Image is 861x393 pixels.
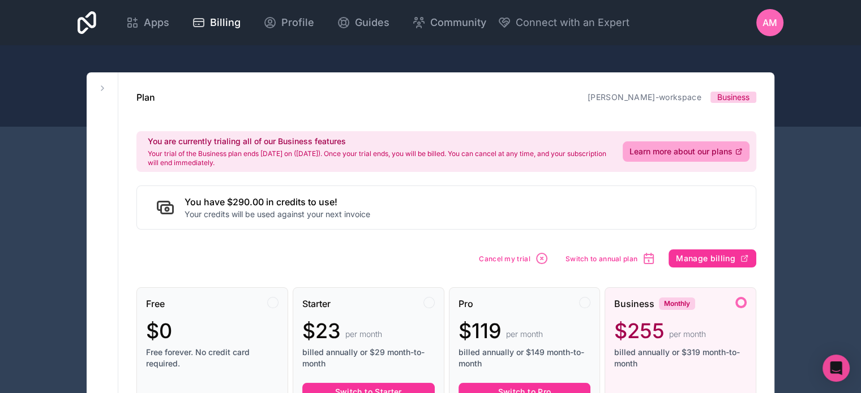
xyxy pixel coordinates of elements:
span: Starter [302,297,331,310]
span: per month [345,329,382,340]
span: Guides [355,15,389,31]
h2: You are currently trialing all of our Business features [148,136,609,147]
span: Learn more about our plans [629,146,733,157]
button: Manage billing [669,249,756,267]
span: Free forever. No credit card required. [146,347,279,369]
div: Open Intercom Messenger [823,355,850,382]
span: Manage billing [676,253,735,264]
p: Your trial of the Business plan ends [DATE] on ([DATE]). Once your trial ends, you will be billed... [148,149,609,167]
a: [PERSON_NAME]-workspace [588,92,701,102]
a: Learn more about our plans [623,141,749,162]
span: Apps [144,15,169,31]
h2: You have $290.00 in credits to use! [185,195,370,209]
span: billed annually or $149 month-to-month [459,347,591,369]
span: Business [614,297,654,310]
button: Cancel my trial [475,248,552,269]
span: Community [430,15,486,31]
span: Free [146,297,165,310]
span: $23 [302,319,341,342]
h1: Plan [136,90,155,104]
span: billed annually or $29 month-to-month [302,347,435,369]
a: Billing [183,10,250,35]
p: Your credits will be used against your next invoice [185,209,370,220]
a: Community [403,10,495,35]
span: $255 [614,319,665,342]
div: Monthly [659,297,695,310]
span: $119 [459,319,502,342]
span: per month [669,329,706,340]
span: billed annually or $319 month-to-month [614,347,747,369]
button: Connect with an Expert [498,15,629,31]
button: Switch to annual plan [562,248,659,269]
span: Business [717,92,749,103]
span: $0 [146,319,172,342]
span: per month [506,329,543,340]
span: Cancel my trial [479,254,530,263]
a: Apps [117,10,178,35]
span: Pro [459,297,473,310]
span: Billing [210,15,241,31]
a: Guides [328,10,399,35]
span: Profile [281,15,314,31]
span: Switch to annual plan [566,254,637,263]
span: Connect with an Expert [516,15,629,31]
span: AM [763,16,777,29]
a: Profile [254,10,323,35]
